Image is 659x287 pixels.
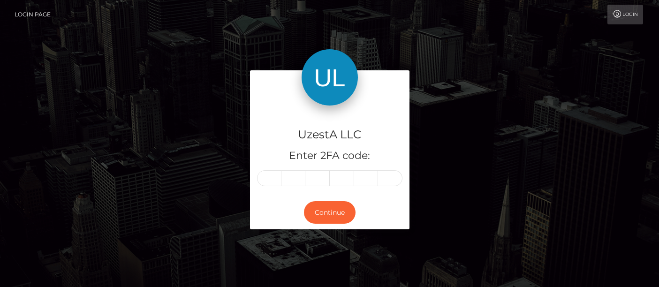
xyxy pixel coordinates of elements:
[15,5,51,24] a: Login Page
[302,49,358,106] img: UzestA LLC
[257,127,402,143] h4: UzestA LLC
[304,201,356,224] button: Continue
[607,5,643,24] a: Login
[257,149,402,163] h5: Enter 2FA code:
